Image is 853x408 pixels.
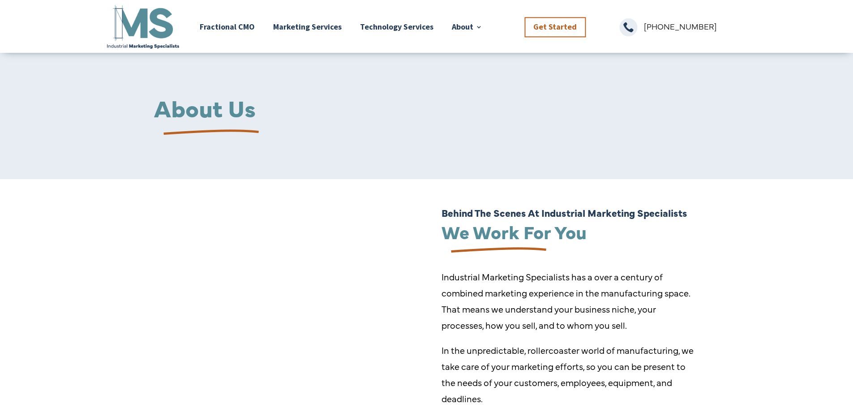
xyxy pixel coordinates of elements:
[360,3,433,50] a: Technology Services
[524,17,586,37] a: Get Started
[442,269,699,342] p: Industrial Marketing Specialists has a over a century of combined marketing experience in the man...
[619,18,637,36] span: 
[442,342,699,407] p: In the unpredictable, rollercoaster world of manufacturing, we take care of your marketing effort...
[452,3,482,50] a: About
[442,239,550,262] img: underline
[644,18,748,34] p: [PHONE_NUMBER]
[442,208,699,222] h6: Behind The Scenes At Industrial Marketing Specialists
[442,222,699,245] h2: We Work For You
[273,3,342,50] a: Marketing Services
[154,95,699,124] h1: About Us
[200,3,255,50] a: Fractional CMO
[154,121,262,144] img: underline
